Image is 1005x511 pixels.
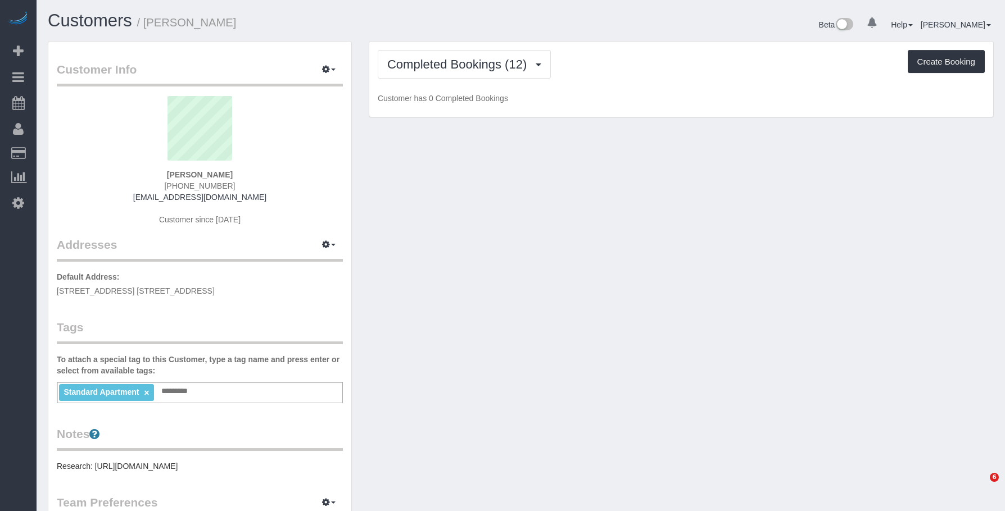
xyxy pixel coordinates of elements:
[891,20,913,29] a: Help
[64,387,139,396] span: Standard Apartment
[144,388,149,398] a: ×
[57,286,215,295] span: [STREET_ADDRESS] [STREET_ADDRESS]
[164,181,235,190] span: [PHONE_NUMBER]
[137,16,237,29] small: / [PERSON_NAME]
[57,354,343,376] label: To attach a special tag to this Customer, type a tag name and press enter or select from availabl...
[133,193,266,202] a: [EMAIL_ADDRESS][DOMAIN_NAME]
[835,18,853,33] img: New interface
[57,61,343,86] legend: Customer Info
[387,57,532,71] span: Completed Bookings (12)
[378,50,551,79] button: Completed Bookings (12)
[990,473,999,482] span: 6
[57,319,343,344] legend: Tags
[378,93,985,104] p: Customer has 0 Completed Bookings
[908,50,985,74] button: Create Booking
[7,11,29,27] img: Automaid Logo
[57,426,343,451] legend: Notes
[921,20,991,29] a: [PERSON_NAME]
[48,11,132,30] a: Customers
[57,460,343,472] pre: Research: [URL][DOMAIN_NAME]
[967,473,994,500] iframe: Intercom live chat
[819,20,854,29] a: Beta
[57,271,120,282] label: Default Address:
[167,170,233,179] strong: [PERSON_NAME]
[159,215,241,224] span: Customer since [DATE]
